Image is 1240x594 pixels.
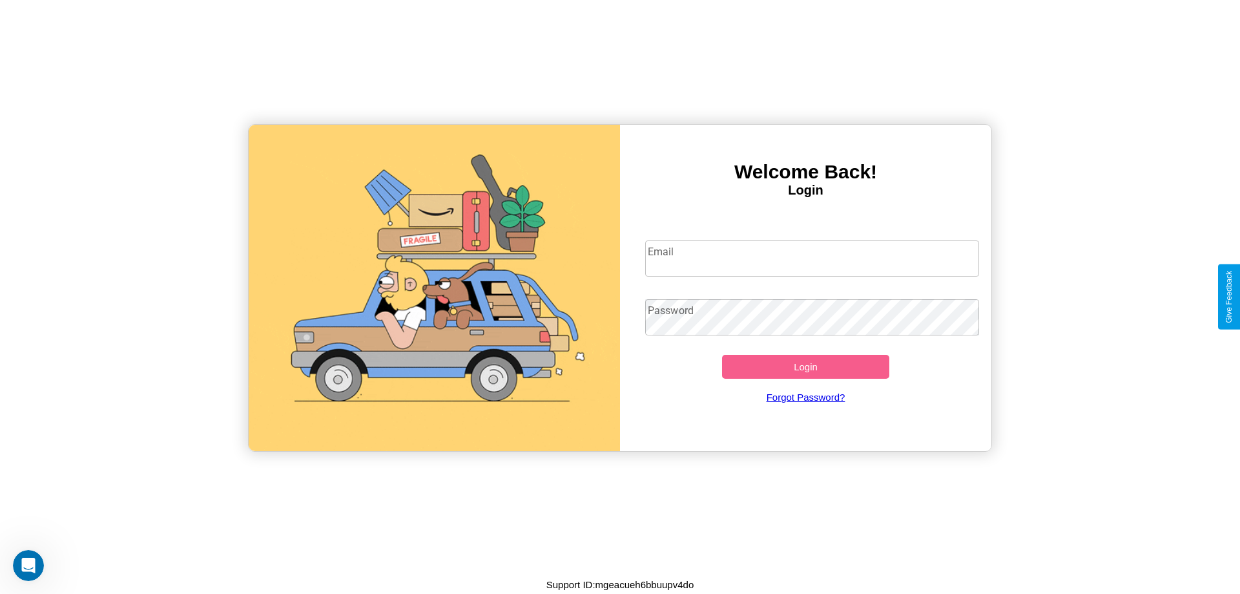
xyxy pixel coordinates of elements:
button: Login [722,355,889,379]
h4: Login [620,183,991,198]
img: gif [249,125,620,451]
h3: Welcome Back! [620,161,991,183]
a: Forgot Password? [639,379,973,416]
div: Give Feedback [1224,271,1234,323]
iframe: Intercom live chat [13,550,44,581]
p: Support ID: mgeacueh6bbuupv4do [546,576,694,593]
